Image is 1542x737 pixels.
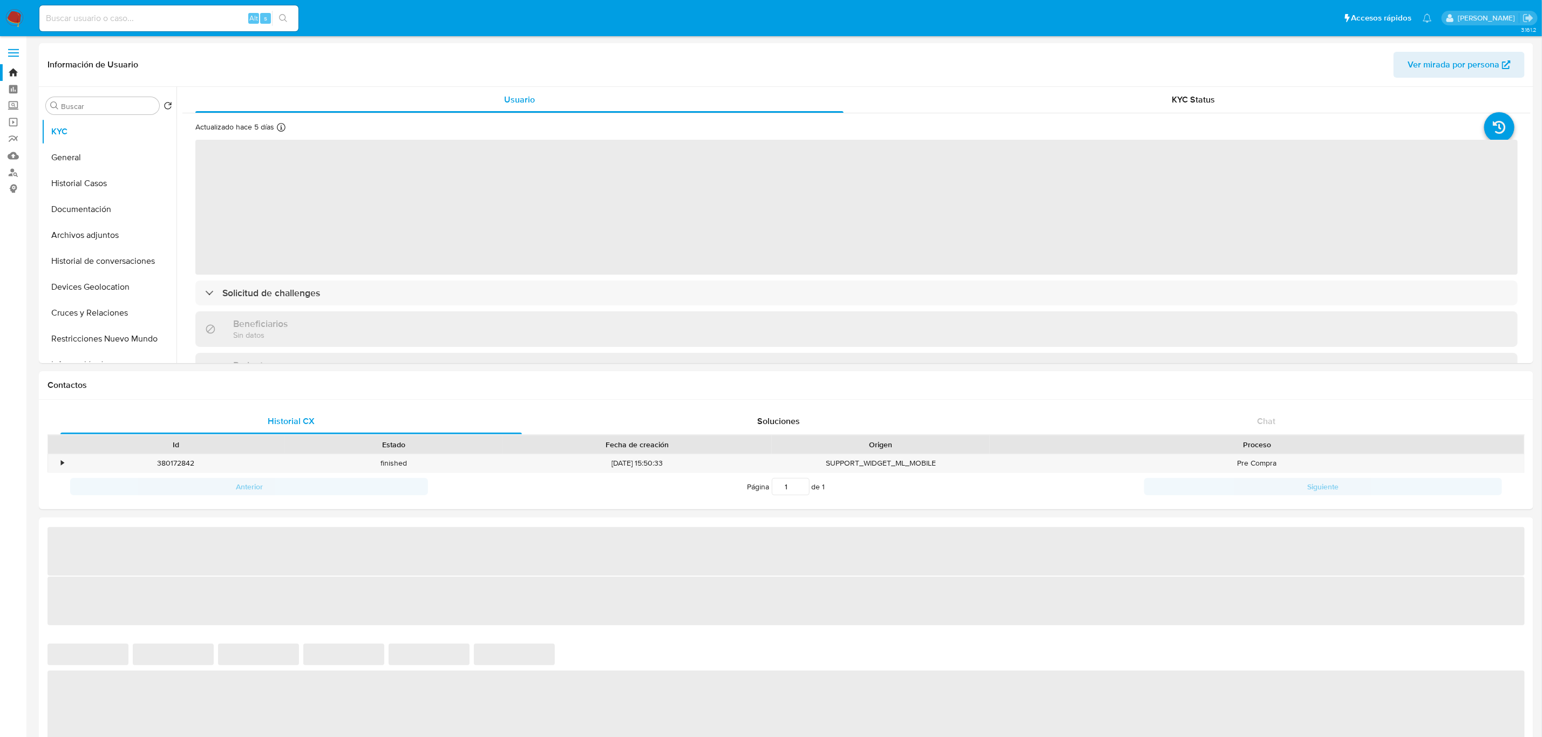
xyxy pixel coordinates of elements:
[268,415,315,427] span: Historial CX
[303,644,384,665] span: ‌
[42,248,176,274] button: Historial de conversaciones
[42,352,176,378] button: Información de accesos
[164,101,172,113] button: Volver al orden por defecto
[42,222,176,248] button: Archivos adjuntos
[1523,12,1534,24] a: Salir
[1257,415,1275,427] span: Chat
[42,196,176,222] button: Documentación
[195,353,1518,388] div: Parientes
[47,644,128,665] span: ‌
[504,93,535,106] span: Usuario
[474,644,555,665] span: ‌
[42,145,176,170] button: General
[195,311,1518,346] div: BeneficiariosSin datos
[67,454,285,472] div: 380172842
[823,481,825,492] span: 1
[503,454,772,472] div: [DATE] 15:50:33
[233,359,273,371] h3: Parientes
[47,59,138,70] h1: Información de Usuario
[997,439,1517,450] div: Proceso
[195,140,1518,275] span: ‌
[757,415,800,427] span: Soluciones
[233,330,288,340] p: Sin datos
[293,439,495,450] div: Estado
[233,318,288,330] h3: Beneficiarios
[47,380,1525,391] h1: Contactos
[1423,13,1432,23] a: Notificaciones
[133,644,214,665] span: ‌
[222,287,320,299] h3: Solicitud de challenges
[50,101,59,110] button: Buscar
[42,326,176,352] button: Restricciones Nuevo Mundo
[195,122,274,132] p: Actualizado hace 5 días
[42,300,176,326] button: Cruces y Relaciones
[264,13,267,23] span: s
[218,644,299,665] span: ‌
[272,11,294,26] button: search-icon
[285,454,503,472] div: finished
[389,644,470,665] span: ‌
[990,454,1524,472] div: Pre Compra
[42,274,176,300] button: Devices Geolocation
[1394,52,1525,78] button: Ver mirada por persona
[779,439,982,450] div: Origen
[70,478,428,495] button: Anterior
[61,101,155,111] input: Buscar
[748,478,825,495] span: Página de
[772,454,990,472] div: SUPPORT_WIDGET_ML_MOBILE
[42,119,176,145] button: KYC
[1408,52,1499,78] span: Ver mirada por persona
[61,458,64,468] div: •
[1172,93,1215,106] span: KYC Status
[42,170,176,196] button: Historial Casos
[1458,13,1519,23] p: fernando.ftapiamartinez@mercadolibre.com.mx
[1144,478,1502,495] button: Siguiente
[249,13,258,23] span: Alt
[47,527,1525,576] span: ‌
[511,439,764,450] div: Fecha de creación
[1351,12,1412,24] span: Accesos rápidos
[39,11,298,25] input: Buscar usuario o caso...
[74,439,277,450] div: Id
[47,577,1525,625] span: ‌
[195,281,1518,305] div: Solicitud de challenges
